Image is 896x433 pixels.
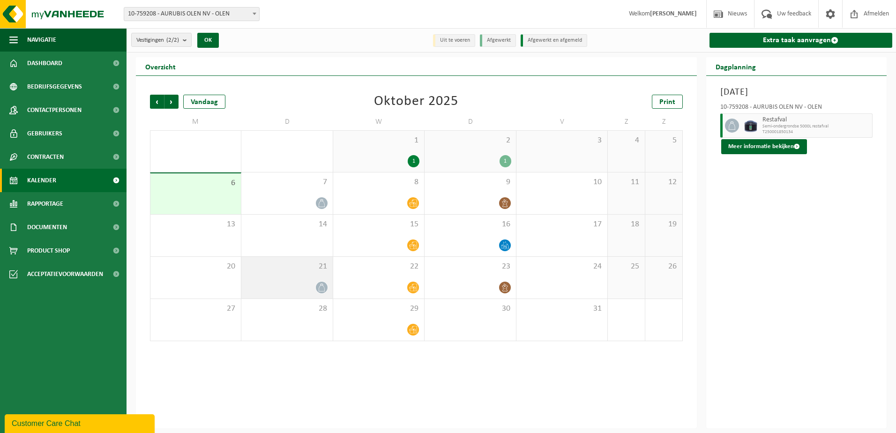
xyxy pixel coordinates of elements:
[762,124,870,129] span: Semi-ondergrondse 5000L restafval
[5,412,157,433] iframe: chat widget
[136,33,179,47] span: Vestigingen
[429,219,511,230] span: 16
[720,104,873,113] div: 10-759208 - AURUBIS OLEN NV - OLEN
[27,239,70,262] span: Product Shop
[338,261,419,272] span: 22
[429,304,511,314] span: 30
[164,95,179,109] span: Volgende
[408,155,419,167] div: 1
[721,139,807,154] button: Meer informatie bekijken
[650,219,678,230] span: 19
[166,37,179,43] count: (2/2)
[480,34,516,47] li: Afgewerkt
[521,34,587,47] li: Afgewerkt en afgemeld
[650,261,678,272] span: 26
[27,75,82,98] span: Bedrijfsgegevens
[645,113,683,130] td: Z
[27,192,63,216] span: Rapportage
[521,219,603,230] span: 17
[709,33,893,48] a: Extra taak aanvragen
[425,113,516,130] td: D
[124,7,259,21] span: 10-759208 - AURUBIS OLEN NV - OLEN
[27,262,103,286] span: Acceptatievoorwaarden
[608,113,645,130] td: Z
[762,116,870,124] span: Restafval
[433,34,475,47] li: Uit te voeren
[516,113,608,130] td: V
[650,10,697,17] strong: [PERSON_NAME]
[27,145,64,169] span: Contracten
[27,28,56,52] span: Navigatie
[150,95,164,109] span: Vorige
[136,57,185,75] h2: Overzicht
[155,304,236,314] span: 27
[27,98,82,122] span: Contactpersonen
[246,304,328,314] span: 28
[155,178,236,188] span: 6
[762,129,870,135] span: T250001850134
[27,122,62,145] span: Gebruikers
[612,177,640,187] span: 11
[131,33,192,47] button: Vestigingen(2/2)
[155,219,236,230] span: 13
[338,304,419,314] span: 29
[521,135,603,146] span: 3
[150,113,241,130] td: M
[652,95,683,109] a: Print
[124,7,260,21] span: 10-759208 - AURUBIS OLEN NV - OLEN
[246,219,328,230] span: 14
[612,219,640,230] span: 18
[429,135,511,146] span: 2
[183,95,225,109] div: Vandaag
[27,169,56,192] span: Kalender
[521,261,603,272] span: 24
[27,216,67,239] span: Documenten
[650,135,678,146] span: 5
[241,113,333,130] td: D
[650,177,678,187] span: 12
[429,261,511,272] span: 23
[612,135,640,146] span: 4
[429,177,511,187] span: 9
[27,52,62,75] span: Dashboard
[197,33,219,48] button: OK
[706,57,765,75] h2: Dagplanning
[246,177,328,187] span: 7
[338,177,419,187] span: 8
[612,261,640,272] span: 25
[338,219,419,230] span: 15
[246,261,328,272] span: 21
[155,261,236,272] span: 20
[338,135,419,146] span: 1
[659,98,675,106] span: Print
[333,113,425,130] td: W
[720,85,873,99] h3: [DATE]
[521,304,603,314] span: 31
[744,119,758,133] img: CR-SU-1C-5000-000-02
[500,155,511,167] div: 1
[521,177,603,187] span: 10
[374,95,458,109] div: Oktober 2025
